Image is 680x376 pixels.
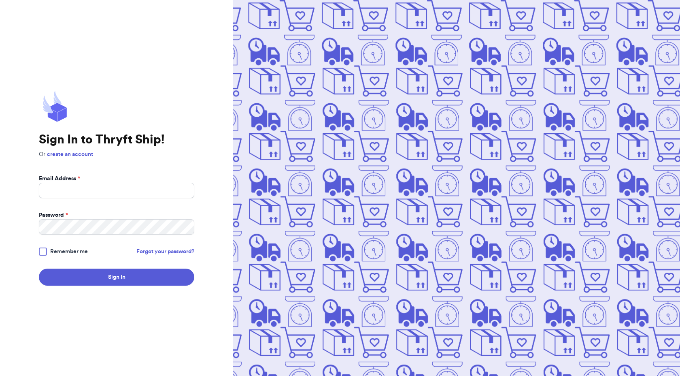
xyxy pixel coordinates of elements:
h1: Sign In to Thryft Ship! [39,132,194,147]
p: Or [39,150,194,158]
span: Remember me [50,248,88,256]
a: create an account [47,152,93,157]
label: Password [39,211,68,219]
label: Email Address [39,175,80,183]
button: Sign In [39,269,194,286]
a: Forgot your password? [136,248,194,256]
